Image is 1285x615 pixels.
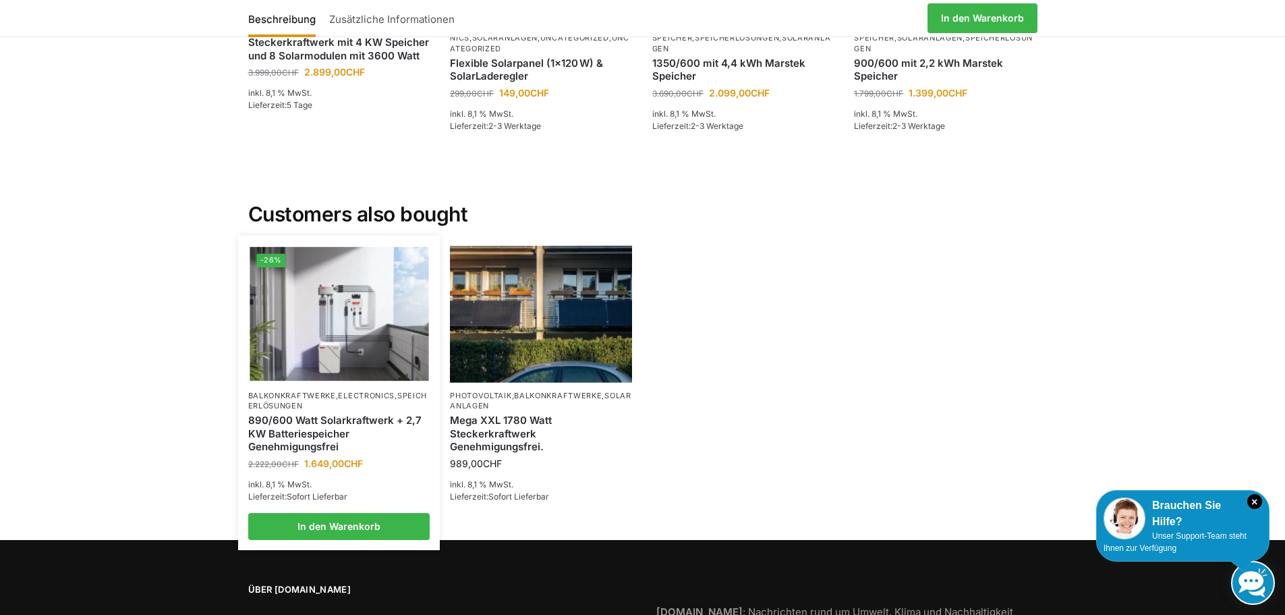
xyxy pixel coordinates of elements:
[652,121,743,131] span: Lieferzeit:
[248,583,629,597] span: Über [DOMAIN_NAME]
[687,88,704,99] span: CHF
[483,458,502,469] span: CHF
[854,88,903,99] bdi: 1.799,00
[248,391,336,400] a: Balkonkraftwerke
[652,23,834,54] p: , ,
[450,57,632,83] a: Flexible Solarpanel (1×120 W) & SolarLaderegler
[854,108,1036,120] p: inkl. 8,1 % MwSt.
[248,36,430,62] a: Steckerkraftwerk mit 4 KW Speicher und 8 Solarmodulen mit 3600 Watt
[652,88,704,99] bdi: 3.690,00
[304,66,365,78] bdi: 2.899,00
[248,169,1037,228] h2: Customers also bought
[488,491,549,502] span: Sofort Lieferbar
[450,391,632,412] p: , ,
[854,23,1036,54] p: , ,
[450,414,632,454] a: Mega XXL 1780 Watt Steckerkraftwerk Genehmigungsfrei.
[1247,494,1262,509] i: Schließen
[450,88,494,99] bdi: 299,00
[248,87,430,99] p: inkl. 8,1 % MwSt.
[514,391,602,400] a: Balkonkraftwerke
[450,458,502,469] bdi: 989,00
[892,121,945,131] span: 2-3 Werktage
[886,88,903,99] span: CHF
[540,33,609,43] a: Uncategorized
[909,87,967,99] bdi: 1.399,00
[450,23,632,54] p: , , , , ,
[338,391,395,400] a: Electronics
[450,33,629,53] a: Uncategorized
[652,57,834,83] a: 1350/600 mit 4,4 kWh Marstek Speicher
[751,87,770,99] span: CHF
[248,513,430,540] a: In den Warenkorb legen: „890/600 Watt Solarkraftwerk + 2,7 KW Batteriespeicher Genehmigungsfrei“
[488,121,541,131] span: 2-3 Werktage
[691,121,743,131] span: 2-3 Werktage
[450,108,632,120] p: inkl. 8,1 % MwSt.
[854,57,1036,83] a: 900/600 mit 2,2 kWh Marstek Speicher
[477,88,494,99] span: CHF
[248,68,299,78] bdi: 3.999,00
[652,33,831,53] a: Solaranlagen
[344,458,363,469] span: CHF
[450,391,511,400] a: Photovoltaik
[695,33,779,43] a: Speicherlösungen
[248,479,430,491] p: inkl. 8,1 % MwSt.
[897,33,963,43] a: Solaranlagen
[450,479,632,491] p: inkl. 8,1 % MwSt.
[248,391,428,410] a: Speicherlösungen
[248,459,299,469] bdi: 2.222,00
[1104,531,1247,553] span: Unser Support-Team steht Ihnen zur Verfügung
[652,108,834,120] p: inkl. 8,1 % MwSt.
[450,491,549,502] span: Lieferzeit:
[250,247,428,381] img: Steckerkraftwerk mit 2,7kwh-Speicher
[250,247,428,381] a: -26%Steckerkraftwerk mit 2,7kwh-Speicher
[248,100,312,110] span: Lieferzeit:
[248,414,430,454] a: 890/600 Watt Solarkraftwerk + 2,7 KW Batteriespeicher Genehmigungsfrei
[1104,498,1262,530] div: Brauchen Sie Hilfe?
[499,87,549,99] bdi: 149,00
[854,121,945,131] span: Lieferzeit:
[450,121,541,131] span: Lieferzeit:
[530,87,549,99] span: CHF
[1104,498,1145,539] img: Customer service
[282,68,299,78] span: CHF
[948,87,967,99] span: CHF
[287,491,347,502] span: Sofort Lieferbar
[346,66,365,78] span: CHF
[854,33,1033,53] a: Speicherlösungen
[248,391,430,412] p: , ,
[450,246,632,382] img: 2 Balkonkraftwerke
[472,33,538,43] a: Solaranlagen
[282,459,299,469] span: CHF
[248,491,347,502] span: Lieferzeit:
[450,391,631,410] a: Solaranlagen
[287,100,312,110] span: 5 Tage
[304,458,363,469] bdi: 1.649,00
[709,87,770,99] bdi: 2.099,00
